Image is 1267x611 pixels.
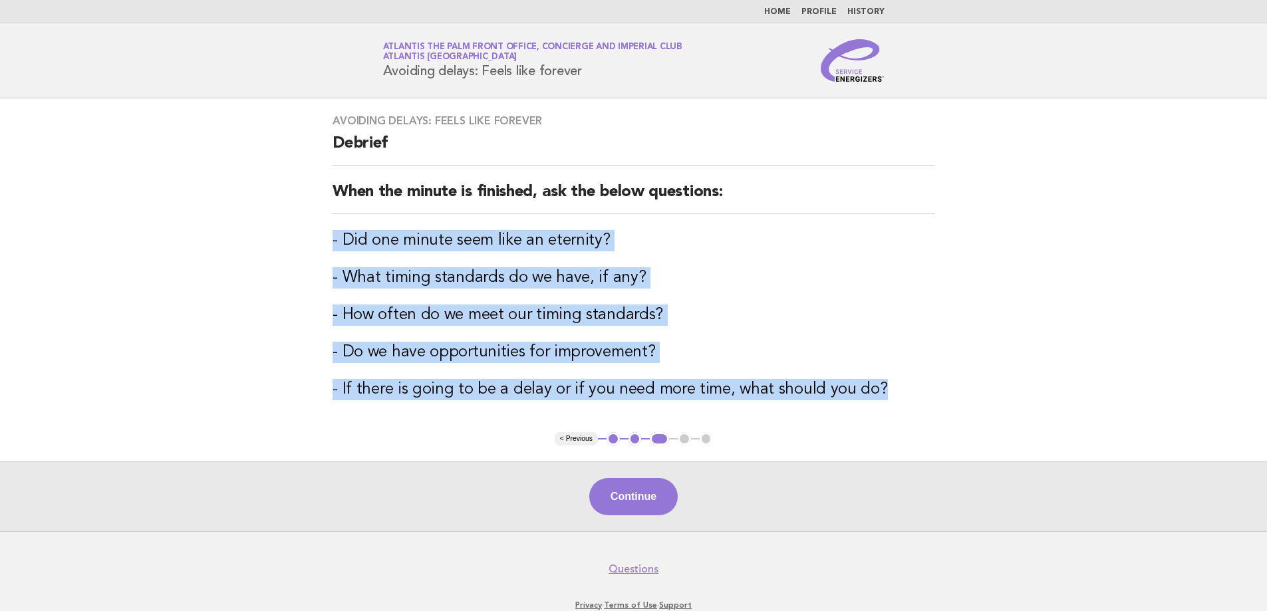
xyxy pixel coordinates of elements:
a: Profile [801,8,837,16]
img: Service Energizers [821,39,885,82]
h1: Avoiding delays: Feels like forever [383,43,682,78]
button: 3 [650,432,669,445]
a: Terms of Use [604,600,657,610]
h2: Debrief [333,133,934,166]
p: · · [227,600,1041,610]
button: Continue [589,478,678,515]
span: Atlantis [GEOGRAPHIC_DATA] [383,53,517,62]
button: 2 [629,432,642,445]
h3: Avoiding delays: Feels like forever [333,114,934,128]
button: 1 [607,432,620,445]
a: Support [659,600,692,610]
a: Home [764,8,791,16]
button: < Previous [555,432,598,445]
h3: - Do we have opportunities for improvement? [333,342,934,363]
a: Atlantis The Palm Front Office, Concierge and Imperial ClubAtlantis [GEOGRAPHIC_DATA] [383,43,682,61]
h3: - If there is going to be a delay or if you need more time, what should you do? [333,379,934,400]
a: Questions [609,562,658,576]
h3: - What timing standards do we have, if any? [333,267,934,289]
h2: When the minute is finished, ask the below questions: [333,182,934,214]
a: Privacy [575,600,602,610]
h3: - Did one minute seem like an eternity? [333,230,934,251]
h3: - How often do we meet our timing standards? [333,305,934,326]
a: History [847,8,885,16]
